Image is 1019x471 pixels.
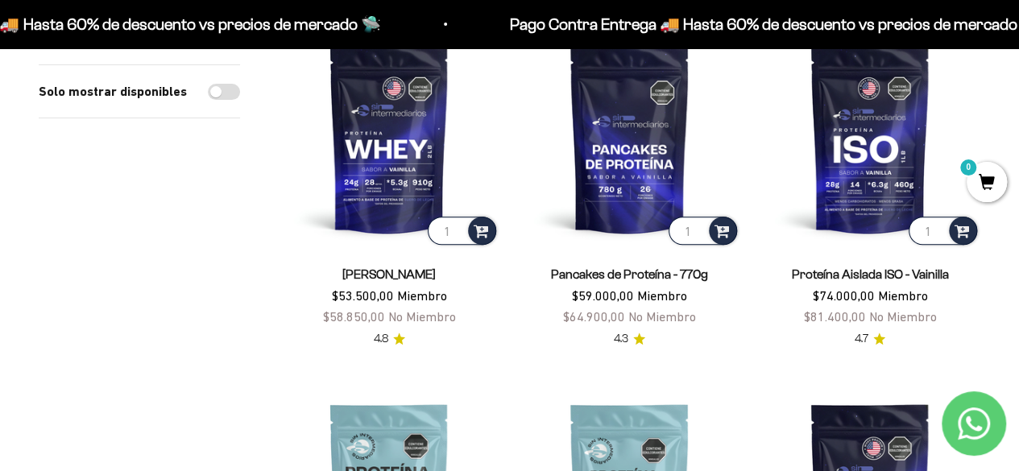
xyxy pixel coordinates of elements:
a: Pancakes de Proteína - 770g [551,267,708,281]
mark: 0 [959,158,978,177]
span: $59.000,00 [572,288,634,303]
a: [PERSON_NAME] [342,267,436,281]
span: Miembro [637,288,687,303]
span: $64.900,00 [563,309,625,324]
span: 4.7 [855,330,868,348]
span: No Miembro [628,309,696,324]
a: 4.34.3 de 5.0 estrellas [614,330,645,348]
span: $81.400,00 [803,309,865,324]
span: $74.000,00 [812,288,874,303]
span: $58.850,00 [323,309,385,324]
span: $53.500,00 [332,288,394,303]
span: Miembro [397,288,447,303]
a: Proteína Aislada ISO - Vainilla [791,267,948,281]
a: 0 [967,175,1007,192]
label: Solo mostrar disponibles [39,81,187,102]
span: 4.8 [374,330,388,348]
a: 4.84.8 de 5.0 estrellas [374,330,405,348]
span: No Miembro [388,309,456,324]
span: 4.3 [614,330,628,348]
span: No Miembro [868,309,936,324]
a: 4.74.7 de 5.0 estrellas [855,330,885,348]
span: Miembro [877,288,927,303]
